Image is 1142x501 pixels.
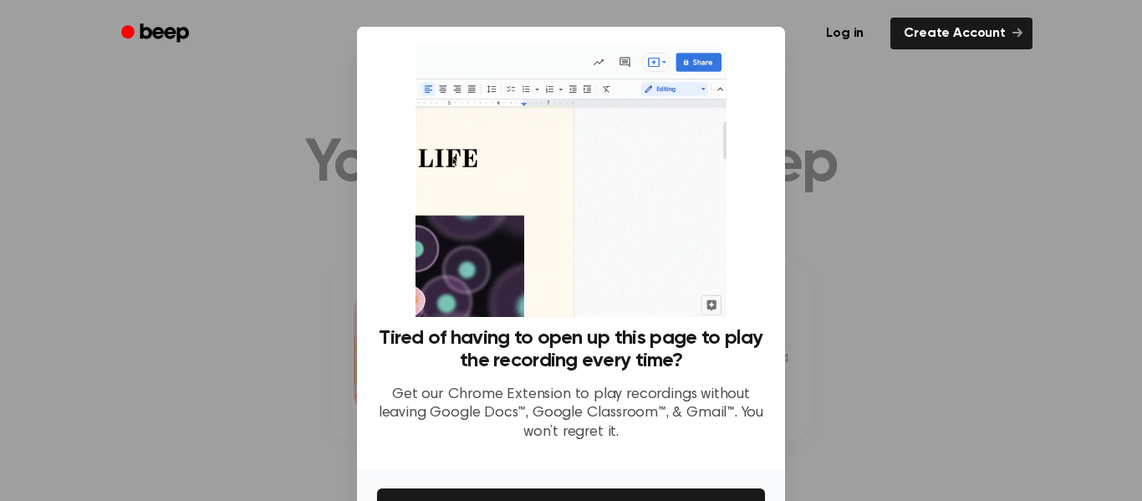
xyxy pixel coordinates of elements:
[890,18,1032,49] a: Create Account
[416,47,726,317] img: Beep extension in action
[110,18,204,50] a: Beep
[377,327,765,372] h3: Tired of having to open up this page to play the recording every time?
[809,14,880,53] a: Log in
[377,386,765,442] p: Get our Chrome Extension to play recordings without leaving Google Docs™, Google Classroom™, & Gm...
